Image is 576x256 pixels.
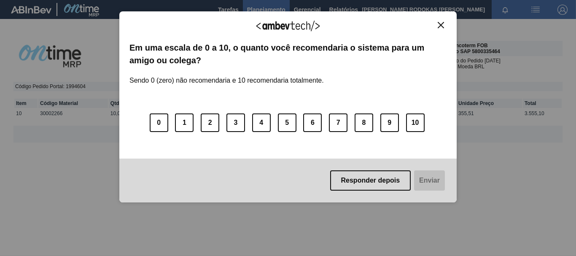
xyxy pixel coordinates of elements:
[129,67,324,84] label: Sendo 0 (zero) não recomendaria e 10 recomendaria totalmente.
[355,113,373,132] button: 8
[201,113,219,132] button: 2
[150,113,168,132] button: 0
[303,113,322,132] button: 6
[226,113,245,132] button: 3
[175,113,194,132] button: 1
[330,170,411,191] button: Responder depois
[435,22,447,29] button: Close
[256,21,320,31] img: Logo Ambevtech
[438,22,444,28] img: Close
[252,113,271,132] button: 4
[129,41,447,67] label: Em uma escala de 0 a 10, o quanto você recomendaria o sistema para um amigo ou colega?
[380,113,399,132] button: 9
[329,113,347,132] button: 7
[406,113,425,132] button: 10
[278,113,296,132] button: 5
